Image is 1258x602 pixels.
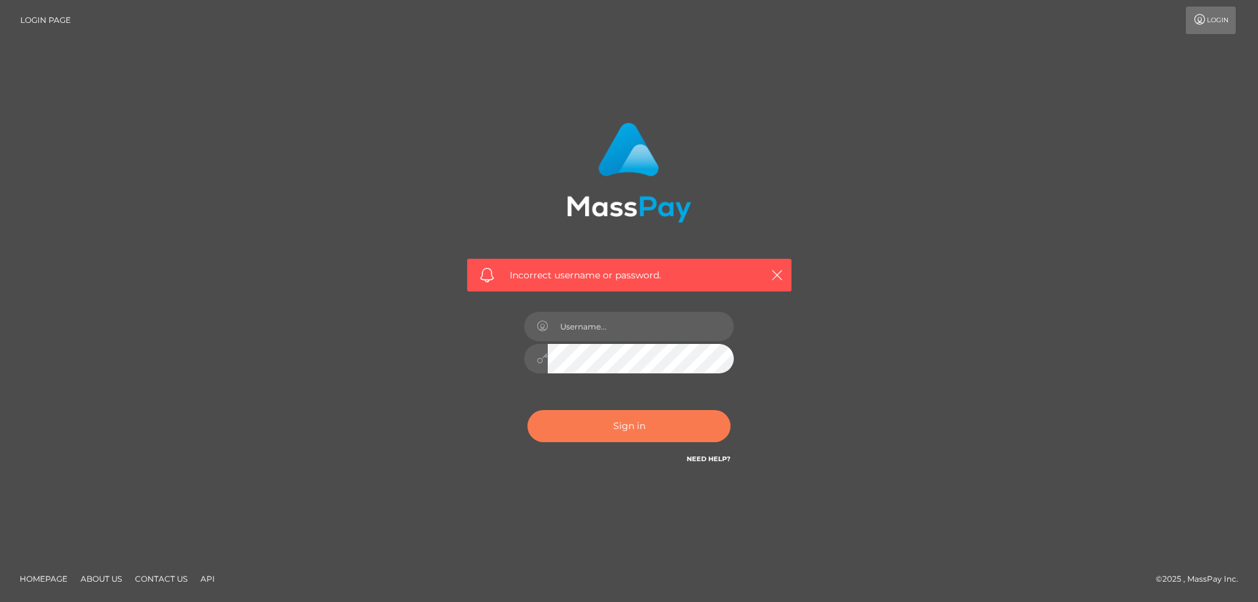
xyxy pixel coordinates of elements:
a: Homepage [14,569,73,589]
div: © 2025 , MassPay Inc. [1156,572,1248,586]
a: Login Page [20,7,71,34]
a: API [195,569,220,589]
a: Need Help? [687,455,731,463]
a: Login [1186,7,1236,34]
a: About Us [75,569,127,589]
button: Sign in [527,410,731,442]
span: Incorrect username or password. [510,269,749,282]
a: Contact Us [130,569,193,589]
input: Username... [548,312,734,341]
img: MassPay Login [567,122,691,223]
